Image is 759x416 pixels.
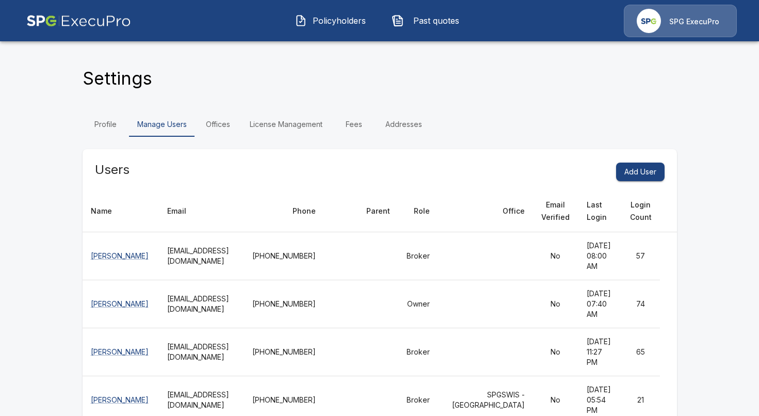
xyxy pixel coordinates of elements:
td: [DATE] 11:27 PM [578,328,621,376]
td: Broker [398,232,438,280]
td: [DATE] 08:00 AM [578,232,621,280]
th: Login Count [621,190,660,232]
button: Past quotes IconPast quotes [384,7,473,34]
td: [DATE] 07:40 AM [578,280,621,328]
a: [PERSON_NAME] [91,299,149,308]
th: Last Login [578,190,621,232]
span: Past quotes [408,14,465,27]
th: Email Verified [533,190,579,232]
span: Policyholders [311,14,368,27]
td: Owner [398,280,438,328]
th: [EMAIL_ADDRESS][DOMAIN_NAME] [159,232,244,280]
th: Phone [244,190,324,232]
a: [PERSON_NAME] [91,251,149,260]
p: SPG ExecuPro [669,17,719,27]
a: Profile [83,112,129,137]
td: [PHONE_NUMBER] [244,280,324,328]
img: Policyholders Icon [295,14,307,27]
a: License Management [241,112,331,137]
img: Past quotes Icon [392,14,404,27]
th: Email [159,190,244,232]
td: [PHONE_NUMBER] [244,232,324,280]
th: Parent [324,190,398,232]
a: Manage Users [129,112,195,137]
td: [PHONE_NUMBER] [244,328,324,376]
img: Agency Icon [637,9,661,33]
h5: Users [95,162,130,178]
td: No [533,280,579,328]
td: Broker [398,328,438,376]
a: Addresses [377,112,430,137]
a: Fees [331,112,377,137]
img: AA Logo [26,5,131,37]
button: Policyholders IconPolicyholders [287,7,376,34]
th: [EMAIL_ADDRESS][DOMAIN_NAME] [159,280,244,328]
a: Agency IconSPG ExecuPro [624,5,737,37]
th: Role [398,190,438,232]
button: Add User [616,163,665,182]
th: Office [438,190,533,232]
a: [PERSON_NAME] [91,395,149,404]
td: 74 [621,280,660,328]
div: Settings Tabs [83,112,677,137]
th: Name [83,190,159,232]
h4: Settings [83,68,152,89]
td: 57 [621,232,660,280]
a: [PERSON_NAME] [91,347,149,356]
a: Offices [195,112,241,137]
td: No [533,328,579,376]
td: 65 [621,328,660,376]
td: No [533,232,579,280]
th: [EMAIL_ADDRESS][DOMAIN_NAME] [159,328,244,376]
